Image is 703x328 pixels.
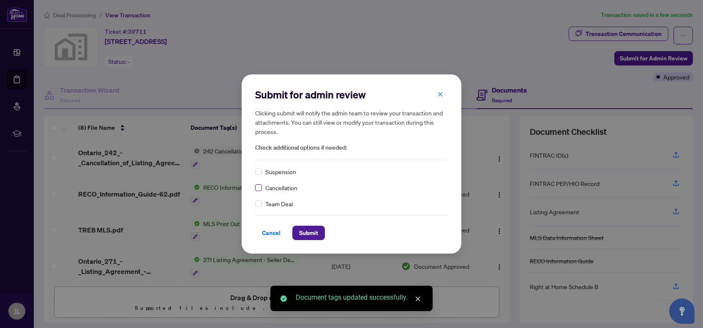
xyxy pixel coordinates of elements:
h2: Submit for admin review [255,88,448,101]
h5: Clicking submit will notify the admin team to review your transaction and attachments. You can st... [255,108,448,136]
button: Cancel [255,226,287,240]
a: Close [413,294,422,303]
span: Suspension [265,167,296,176]
span: Cancellation [265,183,297,192]
span: close [415,296,421,302]
button: Open asap [669,298,695,324]
div: Document tags updated successfully. [296,292,422,303]
span: Team Deal [265,199,293,208]
span: Check additional options if needed: [255,143,448,153]
span: check-circle [281,295,287,302]
span: close [437,91,443,97]
span: Cancel [262,226,281,240]
button: Submit [292,226,325,240]
span: Submit [299,226,318,240]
